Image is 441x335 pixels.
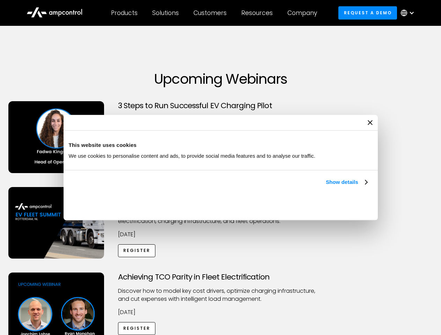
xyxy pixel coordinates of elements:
[118,308,323,316] p: [DATE]
[241,9,273,17] div: Resources
[287,9,317,17] div: Company
[69,141,373,149] div: This website uses cookies
[118,322,156,335] a: Register
[193,9,227,17] div: Customers
[69,153,316,159] span: We use cookies to personalise content and ads, to provide social media features and to analyse ou...
[118,101,323,110] h3: 3 Steps to Run Successful EV Charging Pilot
[152,9,179,17] div: Solutions
[118,273,323,282] h3: Achieving TCO Parity in Fleet Electrification
[118,244,156,257] a: Register
[8,70,433,87] h1: Upcoming Webinars
[118,287,323,303] p: Discover how to model key cost drivers, optimize charging infrastructure, and cut expenses with i...
[368,120,373,125] button: Close banner
[111,9,138,17] div: Products
[270,194,370,215] button: Okay
[338,6,397,19] a: Request a demo
[118,231,323,238] p: [DATE]
[326,178,367,186] a: Show details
